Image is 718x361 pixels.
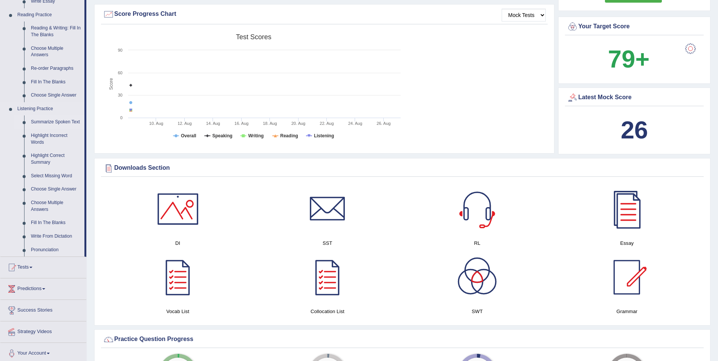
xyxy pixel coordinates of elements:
[14,8,84,22] a: Reading Practice
[14,102,84,116] a: Listening Practice
[28,216,84,230] a: Fill In The Blanks
[28,89,84,102] a: Choose Single Answer
[28,129,84,149] a: Highlight Incorrect Words
[28,22,84,41] a: Reading & Writing: Fill In The Blanks
[348,121,362,126] tspan: 24. Aug
[567,21,702,32] div: Your Target Score
[567,92,702,103] div: Latest Mock Score
[28,183,84,196] a: Choose Single Answer
[621,116,648,144] b: 26
[291,121,305,126] tspan: 20. Aug
[0,321,86,340] a: Strategy Videos
[28,115,84,129] a: Summarize Spoken Text
[556,307,698,315] h4: Grammar
[103,9,546,20] div: Score Progress Chart
[206,121,220,126] tspan: 14. Aug
[178,121,191,126] tspan: 12. Aug
[280,133,298,138] tspan: Reading
[103,163,702,174] div: Downloads Section
[28,196,84,216] a: Choose Multiple Answers
[28,149,84,169] a: Highlight Correct Summary
[118,93,122,97] text: 30
[28,243,84,257] a: Pronunciation
[0,300,86,319] a: Success Stories
[28,169,84,183] a: Select Missing Word
[107,239,249,247] h4: DI
[28,42,84,62] a: Choose Multiple Answers
[256,239,398,247] h4: SST
[608,45,649,73] b: 79+
[236,33,271,41] tspan: Test scores
[28,230,84,243] a: Write From Dictation
[263,121,277,126] tspan: 18. Aug
[107,307,249,315] h4: Vocab List
[120,115,122,120] text: 0
[0,278,86,297] a: Predictions
[149,121,163,126] tspan: 10. Aug
[212,133,232,138] tspan: Speaking
[314,133,334,138] tspan: Listening
[0,257,86,276] a: Tests
[320,121,334,126] tspan: 22. Aug
[118,71,122,75] text: 60
[103,334,702,345] div: Practice Question Progress
[234,121,248,126] tspan: 16. Aug
[406,307,548,315] h4: SWT
[109,78,114,90] tspan: Score
[406,239,548,247] h4: RL
[28,75,84,89] a: Fill In The Blanks
[181,133,196,138] tspan: Overall
[118,48,122,52] text: 90
[28,62,84,75] a: Re-order Paragraphs
[248,133,263,138] tspan: Writing
[256,307,398,315] h4: Collocation List
[556,239,698,247] h4: Essay
[377,121,390,126] tspan: 26. Aug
